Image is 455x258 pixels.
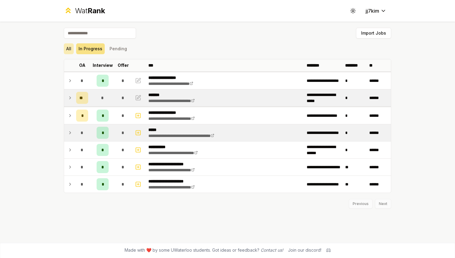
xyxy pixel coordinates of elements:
span: Rank [88,6,105,15]
p: Offer [118,62,129,68]
button: Pending [107,43,129,54]
a: Contact us! [261,247,283,253]
span: Made with ❤️ by some UWaterloo students. Got ideas or feedback? [125,247,283,253]
button: In Progress [76,43,105,54]
p: Interview [93,62,113,68]
div: Wat [75,6,105,16]
div: Join our discord! [288,247,321,253]
button: All [64,43,74,54]
a: WatRank [64,6,105,16]
button: Import Jobs [356,28,391,39]
button: jj7kim [361,5,391,16]
p: OA [79,62,85,68]
span: jj7kim [366,7,379,14]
